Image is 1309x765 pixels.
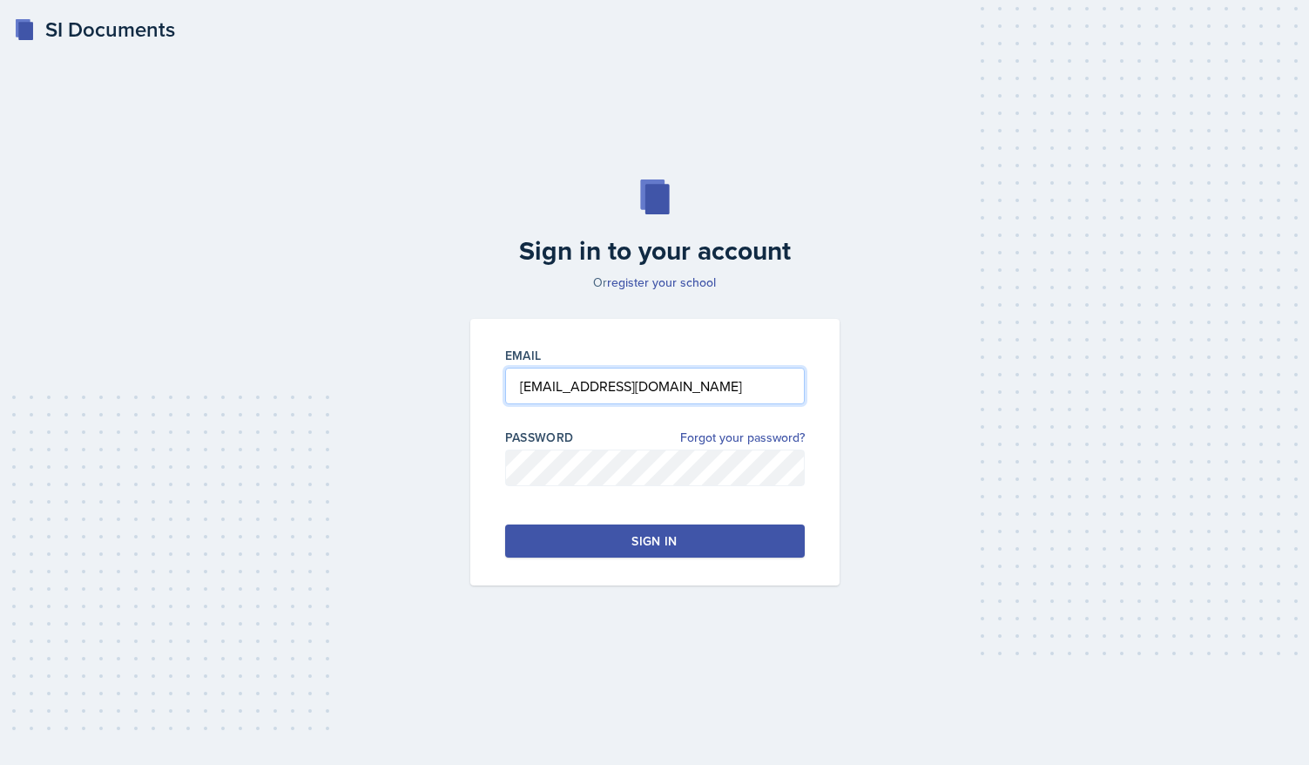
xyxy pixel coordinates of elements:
[680,429,805,447] a: Forgot your password?
[14,14,175,45] a: SI Documents
[505,347,542,364] label: Email
[505,525,805,558] button: Sign in
[460,235,850,267] h2: Sign in to your account
[631,532,677,550] div: Sign in
[460,274,850,291] p: Or
[505,368,805,404] input: Email
[505,429,574,446] label: Password
[607,274,716,291] a: register your school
